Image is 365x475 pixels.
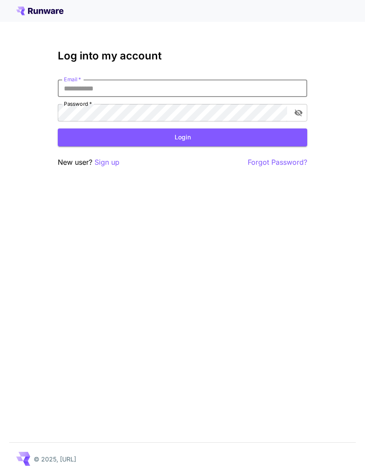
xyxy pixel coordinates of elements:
[58,157,119,168] p: New user?
[34,454,76,464] p: © 2025, [URL]
[58,128,307,146] button: Login
[291,105,306,121] button: toggle password visibility
[64,76,81,83] label: Email
[58,50,307,62] h3: Log into my account
[64,100,92,107] label: Password
[95,157,119,168] button: Sign up
[248,157,307,168] button: Forgot Password?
